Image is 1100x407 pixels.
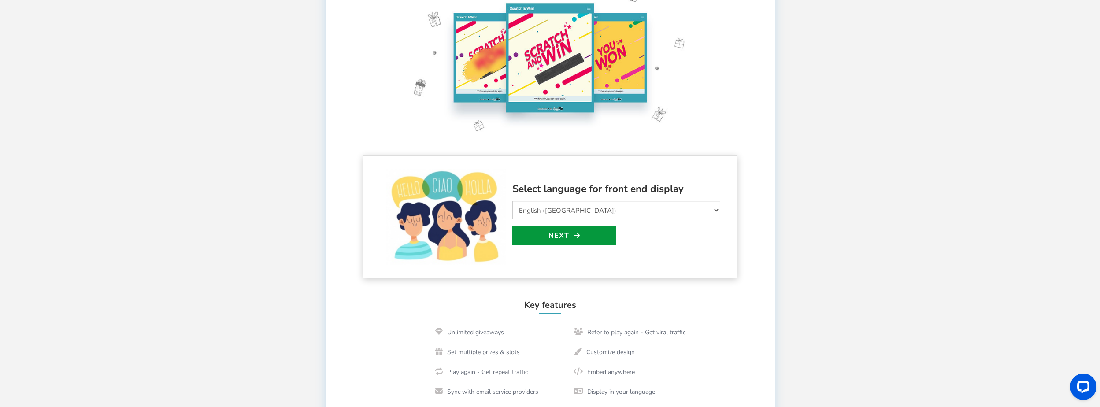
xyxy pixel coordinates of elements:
li: Unlimited giveaways [429,322,511,342]
li: Display in your language [567,382,662,402]
li: Set multiple prizes & slots [429,342,526,362]
h4: Key features [326,300,775,314]
li: Refer to play again - Get viral traffic [567,322,692,342]
li: Customize design [567,342,641,362]
img: language [386,169,506,265]
iframe: LiveChat chat widget [1063,370,1100,407]
li: Play again - Get repeat traffic [429,362,534,382]
a: Next [512,226,616,245]
li: Embed anywhere [567,362,641,382]
li: Sync with email service providers [429,382,545,402]
h3: Select language for front end display [512,184,720,195]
